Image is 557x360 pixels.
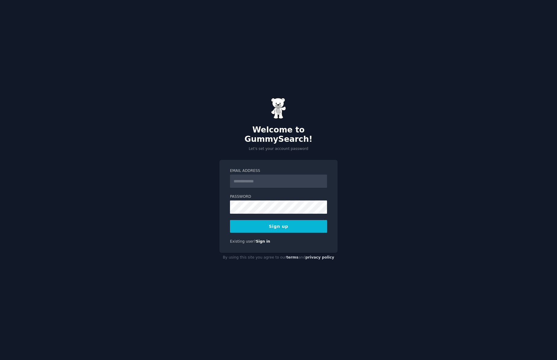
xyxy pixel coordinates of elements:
h2: Welcome to GummySearch! [219,125,338,144]
button: Sign up [230,220,327,233]
a: Sign in [256,239,270,244]
div: By using this site you agree to our and [219,253,338,262]
a: privacy policy [305,255,334,259]
span: Existing user? [230,239,256,244]
label: Email Address [230,168,327,174]
a: terms [286,255,298,259]
p: Let's set your account password [219,146,338,152]
label: Password [230,194,327,200]
img: Gummy Bear [271,98,286,119]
